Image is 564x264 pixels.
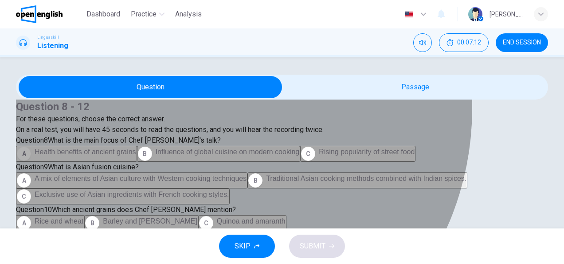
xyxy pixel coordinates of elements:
div: B [85,216,99,230]
span: SKIP [235,240,251,252]
span: For these questions, choose the correct answer. [16,115,165,123]
span: Question 8 [16,136,48,144]
button: BTraditional Asian cooking methods combined with Indian spices. [247,172,467,188]
span: A mix of elements of Asian culture with Western cooking techniques [35,175,247,182]
div: C [199,216,213,230]
h4: Question 8 - 12 [16,100,548,114]
button: ARice and wheat [16,215,84,231]
span: Question 10 [16,205,52,214]
div: [PERSON_NAME] [490,9,523,20]
span: Analysis [175,9,202,20]
div: C [17,189,31,204]
div: Mute [413,33,432,52]
span: Influence of global cuisine on modern cooking [156,148,300,156]
button: AHealth benefits of ancient grains [16,146,137,162]
div: B [138,147,152,161]
button: Dashboard [83,6,124,22]
button: BBarley and [PERSON_NAME] [84,215,198,231]
button: Analysis [172,6,205,22]
div: Hide [439,33,489,52]
div: A [17,147,31,161]
a: OpenEnglish logo [16,5,83,23]
span: Quinoa and amaranth [217,217,286,225]
button: END SESSION [496,33,548,52]
div: B [248,173,262,188]
span: Which ancient grains does Chef [PERSON_NAME] mention? [52,205,236,214]
span: Practice [131,9,157,20]
span: Question 9 [16,163,48,171]
button: BInfluence of global cuisine on modern cooking [137,146,301,162]
button: 00:07:12 [439,33,489,52]
img: OpenEnglish logo [16,5,63,23]
button: Practice [127,6,168,22]
img: en [403,11,415,18]
span: On a real test, you will have 45 seconds to read the questions, and you will hear the recording t... [16,125,324,134]
span: Health benefits of ancient grains [35,148,136,156]
button: CExclusive use of Asian ingredients with French cooking styles. [16,188,230,204]
span: Rising popularity of street food [319,148,415,156]
span: Traditional Asian cooking methods combined with Indian spices. [266,175,466,182]
span: Rice and wheat [35,217,83,225]
img: Profile picture [468,7,482,21]
div: A [17,216,31,230]
span: Dashboard [86,9,120,20]
button: CQuinoa and amaranth [198,215,286,231]
button: AA mix of elements of Asian culture with Western cooking techniques [16,172,247,188]
h1: Listening [37,40,68,51]
span: END SESSION [503,39,541,46]
div: A [17,173,31,188]
span: What is Asian fusion cuisine? [48,163,139,171]
span: 00:07:12 [457,39,481,46]
button: SKIP [219,235,275,258]
span: Barley and [PERSON_NAME] [103,217,197,225]
button: CRising popularity of street food [300,146,415,162]
div: C [301,147,315,161]
span: Linguaskill [37,34,59,40]
span: Exclusive use of Asian ingredients with French cooking styles. [35,191,229,198]
span: What is the main focus of Chef [PERSON_NAME]'s talk? [48,136,221,144]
